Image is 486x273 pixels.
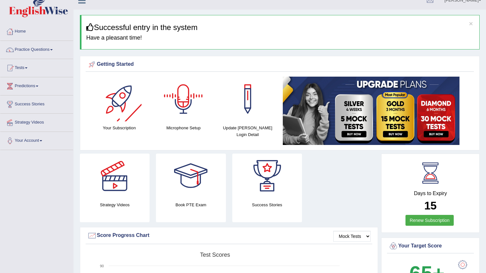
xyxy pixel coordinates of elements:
h3: Successful entry in the system [86,23,474,32]
h4: Microphone Setup [155,125,212,131]
h4: Have a pleasant time! [86,35,474,41]
div: Getting Started [87,60,472,69]
a: Strategy Videos [0,114,73,130]
tspan: Test scores [200,252,230,258]
img: small5.jpg [283,77,459,145]
h4: Book PTE Exam [156,201,226,208]
h4: Update [PERSON_NAME] Login Detail [219,125,277,138]
h4: Success Stories [232,201,302,208]
h4: Days to Expiry [389,191,472,196]
a: Predictions [0,77,73,93]
div: Your Target Score [389,241,472,251]
a: Success Stories [0,95,73,111]
h4: Strategy Videos [80,201,150,208]
a: Practice Questions [0,41,73,57]
a: Renew Subscription [405,215,454,226]
b: 15 [424,199,437,212]
div: Score Progress Chart [87,231,371,240]
a: Home [0,23,73,39]
button: × [469,20,473,27]
h4: Your Subscription [90,125,148,131]
a: Your Account [0,132,73,148]
a: Tests [0,59,73,75]
text: 90 [100,264,104,268]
